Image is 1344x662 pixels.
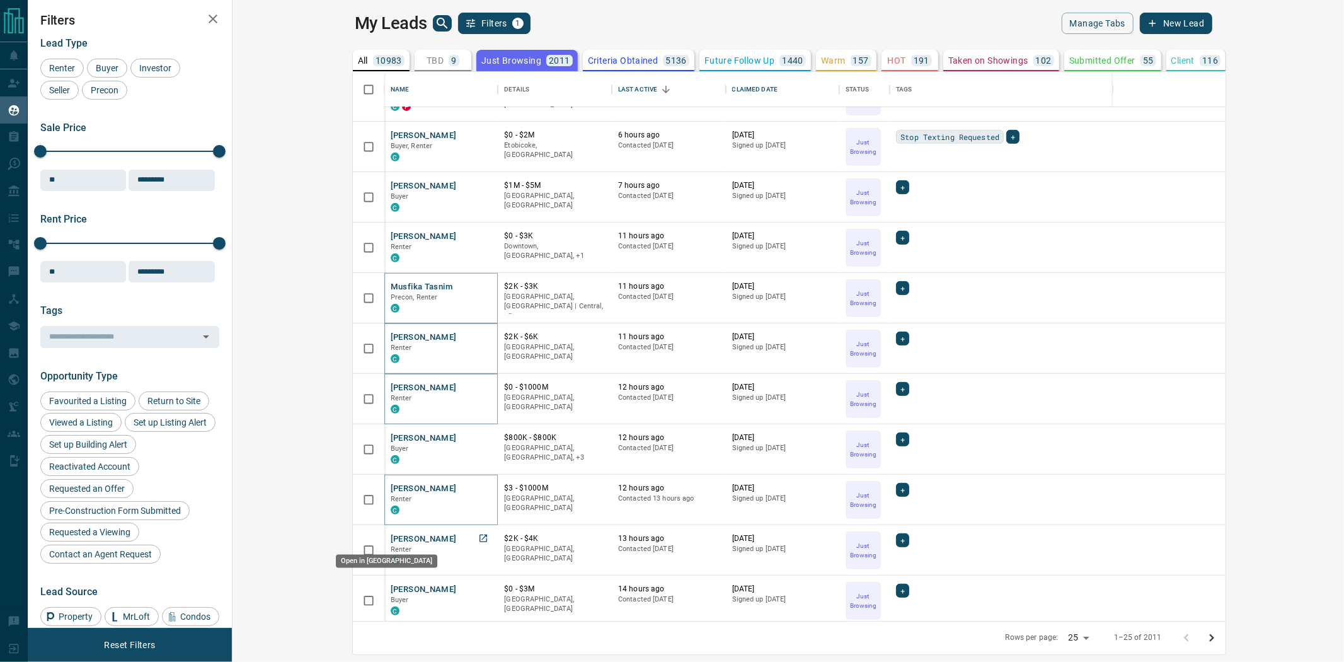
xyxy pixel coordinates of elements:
[504,342,606,362] p: [GEOGRAPHIC_DATA], [GEOGRAPHIC_DATA]
[40,81,79,100] div: Seller
[40,37,88,49] span: Lead Type
[504,483,606,494] p: $3 - $1000M
[40,457,139,476] div: Reactivated Account
[40,13,219,28] h2: Filters
[618,433,720,443] p: 12 hours ago
[40,501,190,520] div: Pre-Construction Form Submitted
[1114,632,1162,643] p: 1–25 of 2011
[732,595,834,605] p: Signed up [DATE]
[732,584,834,595] p: [DATE]
[732,483,834,494] p: [DATE]
[504,533,606,544] p: $2K - $4K
[839,72,890,107] div: Status
[475,530,491,547] a: Open in New Tab
[665,56,687,65] p: 5136
[618,393,720,403] p: Contacted [DATE]
[732,292,834,302] p: Signed up [DATE]
[732,494,834,504] p: Signed up [DATE]
[618,443,720,453] p: Contacted [DATE]
[821,56,846,65] p: Warm
[433,15,452,32] button: search button
[197,328,215,346] button: Open
[176,612,215,622] span: Condos
[732,433,834,443] p: [DATE]
[105,607,159,626] div: MrLoft
[847,188,880,207] p: Just Browsing
[618,544,720,554] p: Contacted [DATE]
[391,596,409,604] span: Buyer
[427,56,444,65] p: TBD
[900,433,905,446] span: +
[847,238,880,257] p: Just Browsing
[732,544,834,554] p: Signed up [DATE]
[45,396,131,406] span: Favourited a Listing
[732,141,834,151] p: Signed up [DATE]
[900,231,905,244] span: +
[504,180,606,191] p: $1M - $5M
[853,56,869,65] p: 157
[1062,13,1134,34] button: Manage Tabs
[900,181,905,194] span: +
[376,56,402,65] p: 10983
[391,506,399,514] div: condos.ca
[900,383,905,395] span: +
[91,63,123,73] span: Buyer
[391,243,412,251] span: Renter
[618,382,720,393] p: 12 hours ago
[847,440,880,459] p: Just Browsing
[612,72,726,107] div: Last Active
[896,584,909,598] div: +
[40,435,136,454] div: Set up Building Alert
[504,433,606,443] p: $800K - $800K
[896,72,912,107] div: Tags
[896,231,909,245] div: +
[588,56,658,65] p: Criteria Obtained
[355,13,427,33] h1: My Leads
[391,142,433,150] span: Buyer, Renter
[900,484,905,496] span: +
[914,56,929,65] p: 191
[504,443,606,463] p: West End, Midtown | Central, Toronto
[45,549,156,559] span: Contact an Agent Request
[391,344,412,352] span: Renter
[732,180,834,191] p: [DATE]
[618,332,720,342] p: 11 hours ago
[618,483,720,494] p: 12 hours ago
[143,396,205,406] span: Return to Site
[618,231,720,241] p: 11 hours ago
[45,63,79,73] span: Renter
[618,533,720,544] p: 13 hours ago
[130,59,180,78] div: Investor
[402,102,411,111] div: property.ca
[40,122,86,134] span: Sale Price
[618,494,720,504] p: Contacted 13 hours ago
[391,203,399,212] div: condos.ca
[391,180,457,192] button: [PERSON_NAME]
[118,612,154,622] span: MrLoft
[45,417,117,427] span: Viewed a Listing
[618,141,720,151] p: Contacted [DATE]
[391,394,412,402] span: Renter
[391,130,457,142] button: [PERSON_NAME]
[782,56,803,65] p: 1440
[896,483,909,497] div: +
[1140,13,1212,34] button: New Lead
[732,191,834,201] p: Signed up [DATE]
[618,281,720,292] p: 11 hours ago
[732,533,834,544] p: [DATE]
[504,544,606,564] p: [GEOGRAPHIC_DATA], [GEOGRAPHIC_DATA]
[504,332,606,342] p: $2K - $6K
[45,85,74,95] span: Seller
[358,56,368,65] p: All
[900,282,905,294] span: +
[40,479,134,498] div: Requested an Offer
[896,533,909,547] div: +
[1069,56,1135,65] p: Submitted Offer
[618,342,720,352] p: Contacted [DATE]
[391,433,457,444] button: [PERSON_NAME]
[391,533,457,545] button: [PERSON_NAME]
[40,213,87,225] span: Rent Price
[504,191,606,211] p: [GEOGRAPHIC_DATA], [GEOGRAPHIC_DATA]
[391,253,399,262] div: condos.ca
[504,241,606,261] p: Ottawa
